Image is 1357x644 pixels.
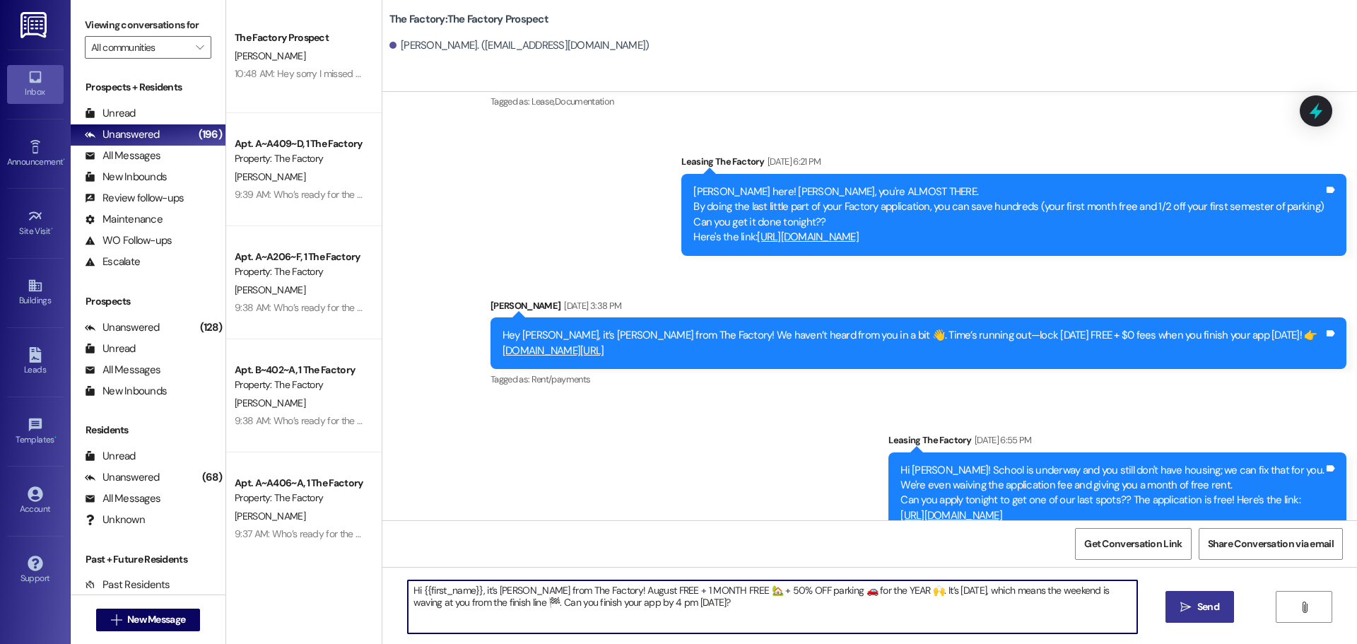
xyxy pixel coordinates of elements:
div: All Messages [85,491,160,506]
div: 9:39 AM: Who’s ready for the FOAM PARTY?! Repost our foam party post on your IG story tagging @Th... [235,188,1129,201]
div: The Factory Prospect [235,30,365,45]
div: Review follow-ups [85,191,184,206]
span: Rent/payments [531,373,591,385]
div: 9:38 AM: Who’s ready for the FOAM PARTY?! Repost our foam party post on your IG story tagging @Th... [235,301,1129,314]
a: [DOMAIN_NAME][URL] [503,344,604,358]
b: The Factory: The Factory Prospect [389,12,548,27]
div: Hey [PERSON_NAME], it’s [PERSON_NAME] from The Factory! We haven’t heard from you in a bit 👋. Tim... [503,328,1324,358]
div: All Messages [85,148,160,163]
div: New Inbounds [85,384,167,399]
span: Documentation [555,95,614,107]
a: Support [7,551,64,590]
i:  [1180,602,1191,613]
div: [DATE] 3:38 PM [560,298,621,313]
div: Maintenance [85,212,163,227]
span: • [54,433,57,443]
div: Unread [85,449,136,464]
a: Account [7,482,64,520]
div: Property: The Factory [235,264,365,279]
div: Property: The Factory [235,491,365,505]
span: [PERSON_NAME] [235,49,305,62]
i:  [1299,602,1310,613]
span: • [51,224,53,234]
div: Tagged as: [490,369,1346,390]
span: Lease , [531,95,555,107]
span: Get Conversation Link [1084,537,1182,551]
button: New Message [96,609,201,631]
div: Unanswered [85,127,160,142]
a: Buildings [7,274,64,312]
button: Get Conversation Link [1075,528,1191,560]
div: Property: The Factory [235,377,365,392]
div: Past Residents [85,578,170,592]
div: Tagged as: [490,91,1346,112]
span: [PERSON_NAME] [235,170,305,183]
div: New Inbounds [85,170,167,185]
span: [PERSON_NAME] [235,397,305,409]
div: Past + Future Residents [71,552,225,567]
div: Apt. B~402~A, 1 The Factory [235,363,365,377]
a: Site Visit • [7,204,64,242]
div: (128) [196,317,225,339]
a: [URL][DOMAIN_NAME] [757,230,859,244]
div: All Messages [85,363,160,377]
textarea: Hi {{first_name}}, it’s [PERSON_NAME] from The Factory! August FREE + 1 MONTH FREE 🏡 + 50% OFF pa... [408,580,1137,633]
div: Unread [85,341,136,356]
div: [PERSON_NAME] [490,298,1346,318]
div: WO Follow-ups [85,233,172,248]
div: Prospects [71,294,225,309]
div: [DATE] 6:21 PM [764,154,821,169]
a: Leads [7,343,64,381]
div: 9:38 AM: Who’s ready for the FOAM PARTY?! Repost our foam party post on your IG story tagging @Th... [235,414,1129,427]
div: Unknown [85,513,145,527]
div: Apt. A~A406~A, 1 The Factory [235,476,365,491]
a: [URL][DOMAIN_NAME] [900,508,1002,522]
span: • [63,155,65,165]
div: Residents [71,423,225,438]
div: Leasing The Factory [888,433,1346,452]
a: Inbox [7,65,64,103]
div: Property: The Factory [235,151,365,166]
div: Unanswered [85,470,160,485]
div: Apt. A~A409~D, 1 The Factory [235,136,365,151]
div: (68) [199,467,225,488]
i:  [111,614,122,626]
div: Unanswered [85,320,160,335]
div: (196) [195,124,225,146]
div: Escalate [85,254,140,269]
div: Hi [PERSON_NAME]! School is underway and you still don't have housing; we can fix that for you. W... [900,463,1324,524]
div: [PERSON_NAME] here! [PERSON_NAME], you're ALMOST THERE. By doing the last little part of your Fac... [693,185,1324,245]
div: Prospects + Residents [71,80,225,95]
span: Share Conversation via email [1208,537,1334,551]
span: Send [1197,599,1219,614]
span: [PERSON_NAME] [235,283,305,296]
i:  [196,42,204,53]
span: New Message [127,612,185,627]
a: Templates • [7,413,64,451]
img: ResiDesk Logo [20,12,49,38]
div: 9:37 AM: Who’s ready for the FOAM PARTY?! Repost our foam party post on your IG story tagging @Th... [235,527,1128,540]
div: Apt. A~A206~F, 1 The Factory [235,250,365,264]
label: Viewing conversations for [85,14,211,36]
input: All communities [91,36,189,59]
div: [PERSON_NAME]. ([EMAIL_ADDRESS][DOMAIN_NAME]) [389,38,650,53]
div: Unread [85,106,136,121]
div: [DATE] 6:55 PM [971,433,1032,447]
span: [PERSON_NAME] [235,510,305,522]
div: Leasing The Factory [681,154,1346,174]
button: Share Conversation via email [1199,528,1343,560]
button: Send [1165,591,1234,623]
